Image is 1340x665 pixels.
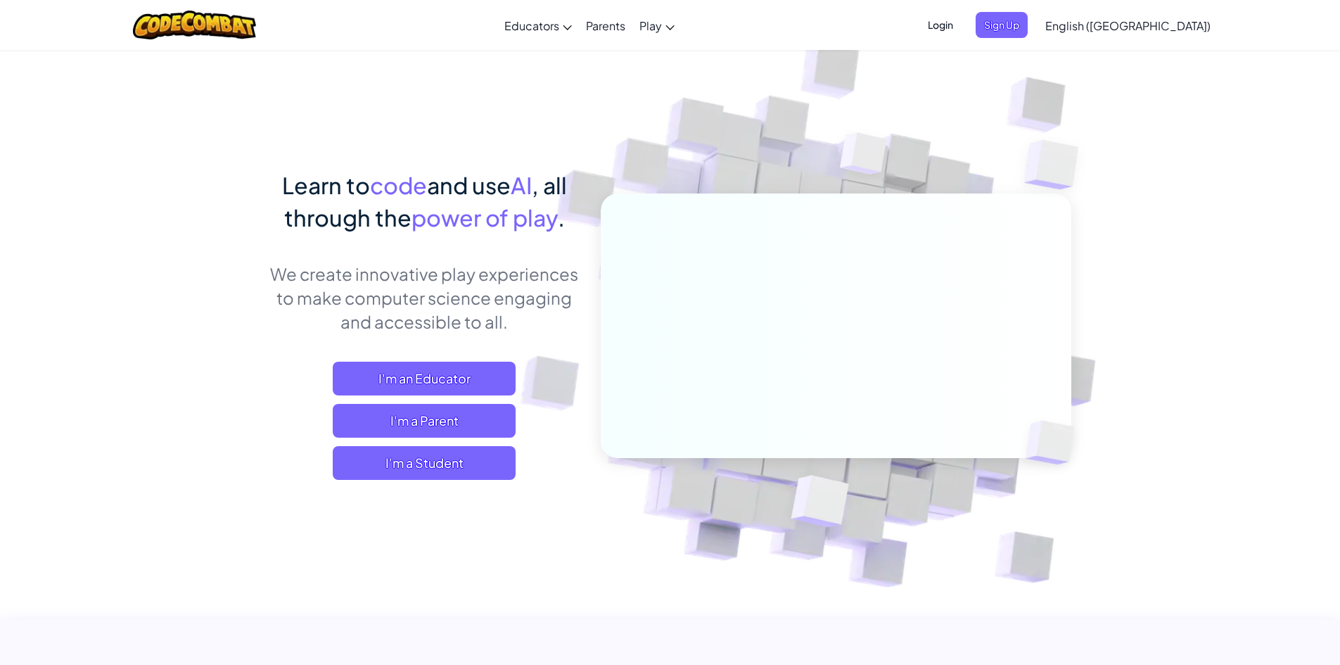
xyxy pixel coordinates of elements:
a: I'm an Educator [333,362,516,395]
span: power of play [411,203,558,232]
span: Learn to [282,171,370,199]
span: Educators [504,18,559,33]
span: English ([GEOGRAPHIC_DATA]) [1045,18,1211,33]
img: Overlap cubes [813,105,914,210]
a: English ([GEOGRAPHIC_DATA]) [1038,6,1218,44]
span: Play [639,18,662,33]
a: I'm a Parent [333,404,516,438]
span: and use [427,171,511,199]
img: Overlap cubes [996,106,1118,224]
button: I'm a Student [333,446,516,480]
a: Educators [497,6,579,44]
button: Sign Up [976,12,1028,38]
a: Play [632,6,682,44]
span: . [558,203,565,232]
img: Overlap cubes [756,445,882,562]
span: AI [511,171,532,199]
a: Parents [579,6,632,44]
img: Overlap cubes [1002,391,1107,494]
button: Login [919,12,962,38]
p: We create innovative play experiences to make computer science engaging and accessible to all. [269,262,580,334]
img: CodeCombat logo [133,11,256,39]
span: code [370,171,427,199]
